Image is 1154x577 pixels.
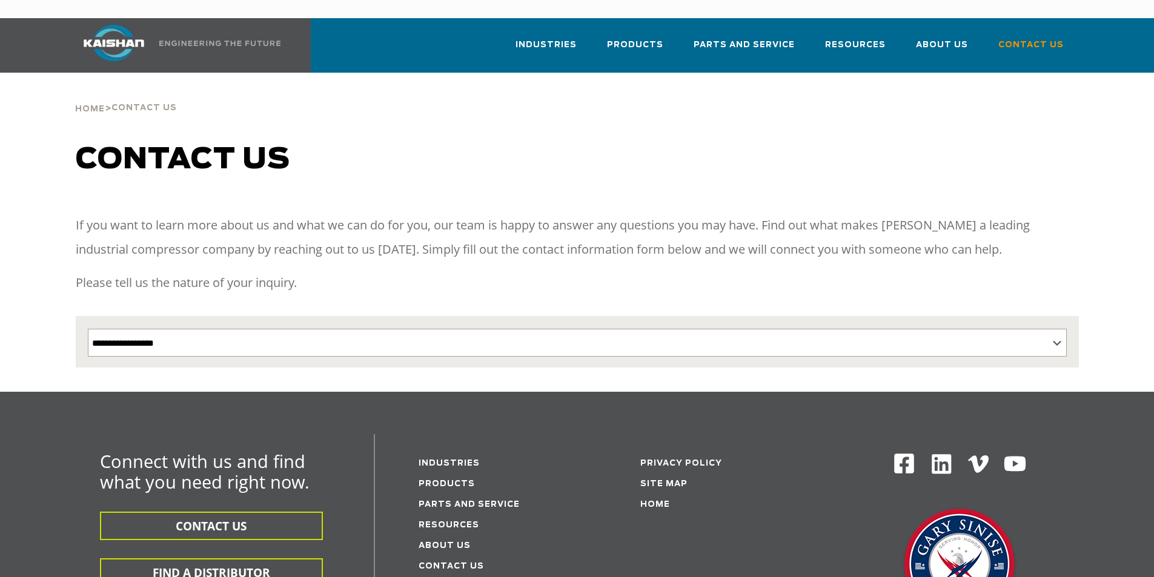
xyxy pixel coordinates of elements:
[893,452,915,475] img: Facebook
[419,521,479,529] a: Resources
[916,29,968,70] a: About Us
[419,460,480,467] a: Industries
[419,480,475,488] a: Products
[100,512,323,540] button: CONTACT US
[68,18,283,73] a: Kaishan USA
[419,501,520,509] a: Parts and service
[100,449,310,493] span: Connect with us and find what you need right now.
[111,104,177,112] span: Contact Us
[640,480,688,488] a: Site Map
[516,38,577,52] span: Industries
[76,271,1079,295] p: Please tell us the nature of your inquiry.
[76,145,290,174] span: Contact us
[998,29,1064,70] a: Contact Us
[640,501,670,509] a: Home
[75,103,105,114] a: Home
[419,542,471,550] a: About Us
[516,29,577,70] a: Industries
[694,38,795,52] span: Parts and Service
[75,105,105,113] span: Home
[825,29,886,70] a: Resources
[825,38,886,52] span: Resources
[76,213,1079,262] p: If you want to learn more about us and what we can do for you, our team is happy to answer any qu...
[640,460,722,467] a: Privacy Policy
[607,38,663,52] span: Products
[607,29,663,70] a: Products
[68,25,159,61] img: kaishan logo
[694,29,795,70] a: Parts and Service
[75,73,177,119] div: >
[419,562,484,570] a: Contact Us
[916,38,968,52] span: About Us
[968,455,989,473] img: Vimeo
[930,452,953,476] img: Linkedin
[998,38,1064,52] span: Contact Us
[159,41,280,46] img: Engineering the future
[1003,452,1027,476] img: Youtube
